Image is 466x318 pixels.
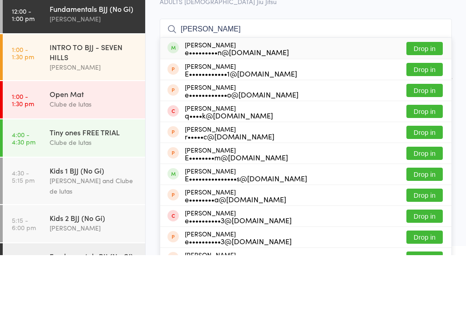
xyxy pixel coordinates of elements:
div: E••••••••••••1@[DOMAIN_NAME] [185,133,297,140]
button: Drop in [406,272,443,286]
a: [DATE] [12,25,34,35]
div: Any location [66,25,111,35]
div: Open Mat [50,152,137,162]
time: 7:00 - 7:30 am [12,32,35,46]
div: [PERSON_NAME] [50,77,137,87]
button: Drop in [406,293,443,307]
div: Kids 1 BJJ (No Gi) [50,228,137,238]
time: 1:00 - 1:30 pm [12,108,34,123]
button: Drop in [406,251,443,265]
div: [PERSON_NAME] [185,146,299,161]
div: e•••••••••n@[DOMAIN_NAME] [185,111,289,118]
div: [PERSON_NAME] [185,230,307,245]
div: [PERSON_NAME] and Clube de lutas [50,238,137,259]
a: 1:00 -1:30 pmINTRO TO BJJ - SEVEN HILLS[PERSON_NAME] [3,97,145,143]
a: 4:30 -5:15 pmKids 1 BJJ (No Gi)[PERSON_NAME] and Clube de lutas [3,221,145,267]
time: 12:00 - 1:00 pm [12,70,35,85]
div: [PERSON_NAME] [185,251,286,266]
div: [PERSON_NAME] [185,188,274,203]
span: ADULTS [DEMOGRAPHIC_DATA] Jiu Jitsu [160,60,452,69]
time: 5:15 - 6:00 pm [12,279,36,294]
span: SEVEN HILLS [160,51,438,60]
div: Fundamentals BJJ (No Gi) [50,67,137,77]
button: Drop in [406,168,443,181]
div: [PERSON_NAME] [185,104,289,118]
div: INTRO TO BJJ - SEVEN HILLS [50,105,137,125]
div: At [66,10,111,25]
button: Drop in [406,231,443,244]
div: Clube de lutas [50,162,137,172]
a: 1:00 -1:30 pmOpen MatClube de lutas [3,144,145,181]
div: [PERSON_NAME] [50,286,137,296]
div: e••••••••••3@[DOMAIN_NAME] [185,300,292,308]
time: 1:00 - 1:30 pm [12,155,34,170]
button: Drop in [406,210,443,223]
div: [PERSON_NAME] [185,167,273,182]
time: 4:00 - 4:30 pm [12,194,35,208]
a: 5:15 -6:00 pmKids 2 BJJ (No Gi)[PERSON_NAME] [3,268,145,305]
div: q••••k@[DOMAIN_NAME] [185,174,273,182]
div: Tiny ones FREE TRIAL [50,190,137,200]
h2: Fundamentals BJJ (No Gi) Check-in [160,13,452,28]
button: Drop in [406,147,443,160]
time: 4:30 - 5:15 pm [12,232,35,246]
div: e••••••••a@[DOMAIN_NAME] [185,258,286,266]
div: E••••••••m@[DOMAIN_NAME] [185,216,288,224]
div: Events for [12,10,56,25]
div: e••••••••••••o@[DOMAIN_NAME] [185,154,299,161]
div: Kids 2 BJJ (No Gi) [50,276,137,286]
span: [PERSON_NAME] [160,41,438,51]
div: [PERSON_NAME] [50,125,137,135]
div: [PERSON_NAME] [185,272,292,287]
input: Search [160,82,452,103]
span: [DATE] 12:00pm [160,32,438,41]
div: [PERSON_NAME] [185,209,288,224]
button: Drop in [406,126,443,139]
a: 12:00 -1:00 pmFundamentals BJJ (No Gi)[PERSON_NAME] [3,59,145,96]
a: 4:00 -4:30 pmTiny ones FREE TRIALClube de lutas [3,182,145,220]
div: [PERSON_NAME] [185,293,292,308]
div: [PERSON_NAME] [185,125,297,140]
button: Drop in [406,105,443,118]
div: E•••••••••••••••s@[DOMAIN_NAME] [185,237,307,245]
div: Clube de lutas [50,200,137,210]
div: e••••••••••3@[DOMAIN_NAME] [185,279,292,287]
button: Drop in [406,189,443,202]
div: r•••••c@[DOMAIN_NAME] [185,195,274,203]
